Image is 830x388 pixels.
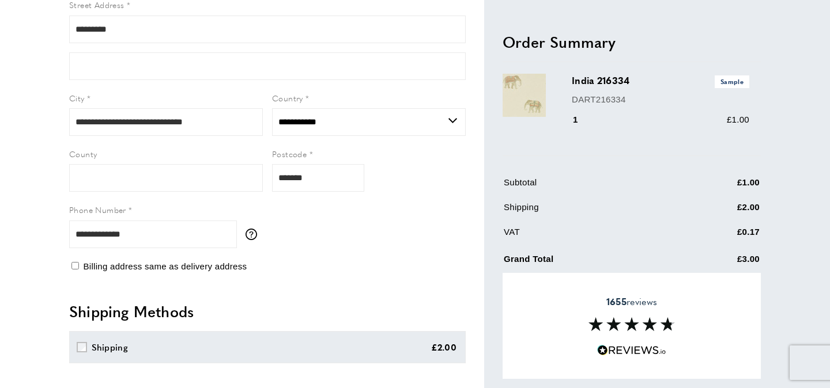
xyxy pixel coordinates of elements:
[431,340,457,354] div: £2.00
[71,262,79,269] input: Billing address same as delivery address
[246,229,263,240] button: More information
[69,92,85,104] span: City
[606,295,627,308] strong: 1655
[572,92,749,106] p: DART216334
[680,200,760,223] td: £2.00
[92,340,128,354] div: Shipping
[83,261,247,271] span: Billing address same as delivery address
[504,176,679,198] td: Subtotal
[69,148,97,159] span: County
[588,317,675,331] img: Reviews section
[504,200,679,223] td: Shipping
[572,113,594,127] div: 1
[69,301,466,322] h2: Shipping Methods
[727,115,749,124] span: £1.00
[680,176,760,198] td: £1.00
[503,31,761,52] h2: Order Summary
[504,225,679,248] td: VAT
[680,250,760,275] td: £3.00
[572,74,749,88] h3: India 216334
[715,75,749,88] span: Sample
[503,74,546,117] img: India 216334
[504,250,679,275] td: Grand Total
[597,345,666,356] img: Reviews.io 5 stars
[606,296,657,307] span: reviews
[680,225,760,248] td: £0.17
[272,148,307,159] span: Postcode
[272,92,303,104] span: Country
[69,204,126,215] span: Phone Number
